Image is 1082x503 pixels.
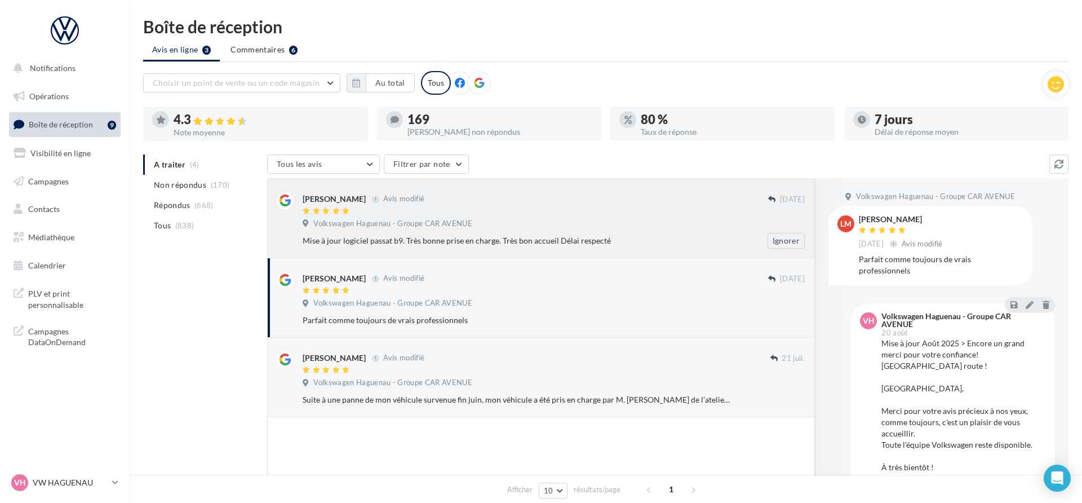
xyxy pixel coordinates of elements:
span: [DATE] [780,195,805,205]
span: 1 [662,480,680,498]
button: Notifications [7,56,118,80]
span: Visibilité en ligne [30,148,91,158]
span: Médiathèque [28,232,74,242]
div: Volkswagen Haguenau - Groupe CAR AVENUE [881,312,1044,328]
a: Médiathèque [7,226,123,249]
span: Avis modifié [383,354,424,363]
div: 7 jours [875,113,1060,126]
div: [PERSON_NAME] [303,273,366,284]
div: [PERSON_NAME] [303,193,366,205]
span: Volkswagen Haguenau - Groupe CAR AVENUE [313,219,472,229]
div: [PERSON_NAME] non répondus [407,128,593,136]
div: Tous [421,71,451,95]
button: 10 [539,483,567,498]
span: (668) [194,201,214,210]
a: VH VW HAGUENAU [9,472,121,493]
div: 4.3 [174,113,359,126]
span: [DATE] [859,239,884,249]
div: Suite à une panne de mon véhicule survenue fin juin, mon véhicule a été pris en charge par M. [PE... [303,394,731,405]
span: VH [14,477,26,488]
span: Volkswagen Haguenau - Groupe CAR AVENUE [313,298,472,308]
span: Avis modifié [902,239,943,248]
span: 20 août [881,329,908,337]
span: Non répondus [154,179,206,191]
span: Campagnes DataOnDemand [28,324,116,348]
span: (838) [175,221,194,230]
p: VW HAGUENAU [33,477,108,488]
a: Contacts [7,197,123,221]
span: [DATE] [780,274,805,284]
div: Parfait comme toujours de vrais professionnels [303,315,731,326]
span: Notifications [30,63,76,73]
span: résultats/page [574,484,620,495]
button: Au total [347,73,415,92]
a: Opérations [7,85,123,108]
span: Avis modifié [383,274,424,283]
div: Open Intercom Messenger [1044,465,1071,492]
a: PLV et print personnalisable [7,281,123,315]
a: Boîte de réception9 [7,112,123,136]
div: 80 % [641,113,826,126]
div: Taux de réponse [641,128,826,136]
a: Visibilité en ligne [7,142,123,165]
div: [PERSON_NAME] [859,215,945,223]
div: Note moyenne [174,129,359,136]
span: Répondus [154,200,190,211]
span: Volkswagen Haguenau - Groupe CAR AVENUE [313,378,472,388]
span: lm [840,218,852,230]
span: Choisir un point de vente ou un code magasin [153,78,320,87]
span: Tous les avis [277,159,322,169]
button: Filtrer par note [384,155,469,174]
a: Campagnes [7,170,123,193]
span: Calendrier [28,261,66,270]
span: (170) [211,180,230,189]
button: Au total [366,73,415,92]
div: [PERSON_NAME] [303,352,366,364]
a: Campagnes DataOnDemand [7,319,123,352]
span: Avis modifié [383,195,424,204]
button: Tous les avis [267,155,380,174]
div: Délai de réponse moyen [875,128,1060,136]
span: 10 [544,486,553,495]
span: VH [863,315,875,326]
span: Afficher [507,484,533,495]
div: 6 [289,46,298,55]
span: Campagnes [28,176,69,186]
span: Opérations [29,91,69,101]
div: 169 [407,113,593,126]
a: Calendrier [7,254,123,277]
span: Contacts [28,204,60,214]
span: 21 juil. [782,354,805,364]
span: Boîte de réception [29,120,93,129]
div: 9 [108,121,116,130]
div: Boîte de réception [143,18,1068,35]
button: Ignorer [768,233,805,249]
div: Parfait comme toujours de vrais professionnels [859,254,1023,276]
span: PLV et print personnalisable [28,286,116,310]
div: Mise à jour logiciel passat b9. Très bonne prise en charge. Très bon accueil Délai respecté [303,235,731,246]
span: Tous [154,220,171,231]
button: Choisir un point de vente ou un code magasin [143,73,340,92]
span: Commentaires [230,44,285,55]
span: Volkswagen Haguenau - Groupe CAR AVENUE [856,192,1015,202]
